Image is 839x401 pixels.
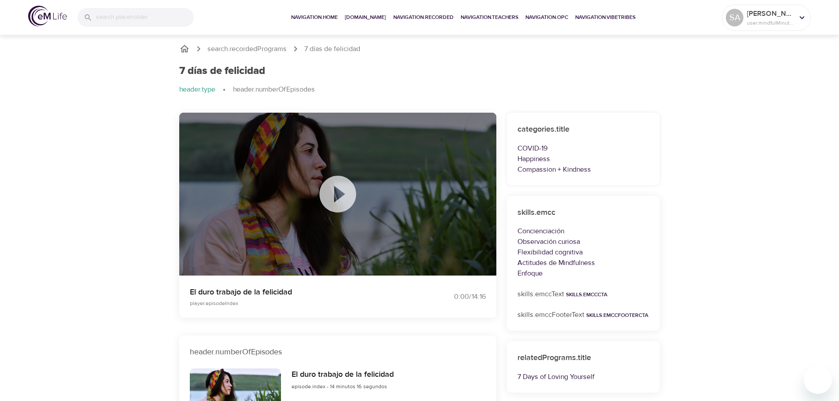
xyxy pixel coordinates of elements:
p: El duro trabajo de la felicidad [190,286,409,298]
p: [PERSON_NAME] [747,8,794,19]
p: header.numberOfEpisodes [190,346,486,358]
span: navigation.teachers [461,13,518,22]
p: 7 días de felicidad [304,44,360,54]
h6: categories.title [517,123,650,136]
h6: relatedPrograms.title [517,352,650,364]
p: Compassion + Kindness [517,164,650,175]
iframe: Botón para iniciar la ventana de mensajería [804,366,832,394]
nav: breadcrumb [179,44,660,54]
p: user.mindfulMinutes [747,19,794,27]
a: skills.emccCta [566,291,607,298]
h6: skills.emcc [517,206,650,219]
a: search.recordedPrograms [207,44,287,54]
div: SA [726,9,743,26]
span: [DOMAIN_NAME] [345,13,386,22]
span: navigation.vibetribes [575,13,636,22]
span: navigation.home [291,13,338,22]
nav: breadcrumb [179,85,660,95]
input: search.placeholder [96,8,194,27]
p: player.episodeIndex [190,299,409,307]
p: COVID-19 [517,143,650,154]
p: Flexibilidad cognitiva [517,247,650,258]
img: logo [28,6,67,26]
span: navigation.opc [525,13,568,22]
p: header.type [179,85,215,95]
p: skills.emccText [517,289,650,299]
div: 0:00 / 14:16 [420,292,486,302]
p: Actitudes de Mindfulness [517,258,650,268]
a: skills.emccFooterCta [586,312,648,319]
h6: El duro trabajo de la felicidad [292,368,394,381]
p: Concienciación [517,226,650,236]
p: header.numberOfEpisodes [233,85,315,95]
span: episode.index - 14 minutos 16 segundos [292,383,387,390]
p: Enfoque [517,268,650,279]
p: Observación curiosa [517,236,650,247]
p: skills.emccFooterText [517,310,650,320]
h1: 7 días de felicidad [179,65,265,77]
p: Happiness [517,154,650,164]
span: navigation.recorded [393,13,454,22]
a: 7 Days of Loving Yourself [517,372,595,381]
